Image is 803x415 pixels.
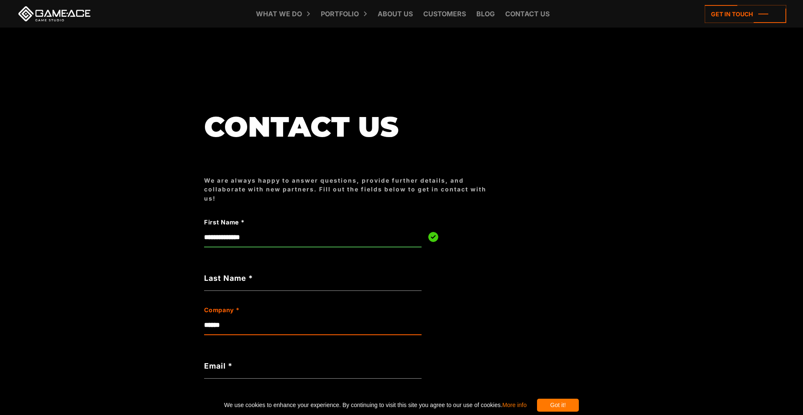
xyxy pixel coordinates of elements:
[705,5,786,23] a: Get in touch
[224,399,527,412] span: We use cookies to enhance your experience. By continuing to visit this site you agree to our use ...
[204,393,378,402] label: Phone
[502,402,527,408] a: More info
[204,218,378,227] label: First Name *
[204,360,422,372] label: Email *
[204,176,497,203] div: We are always happy to answer questions, provide further details, and collaborate with new partne...
[537,399,579,412] div: Got it!
[204,112,497,143] h1: Contact us
[204,272,422,284] label: Last Name *
[204,306,378,315] label: Company *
